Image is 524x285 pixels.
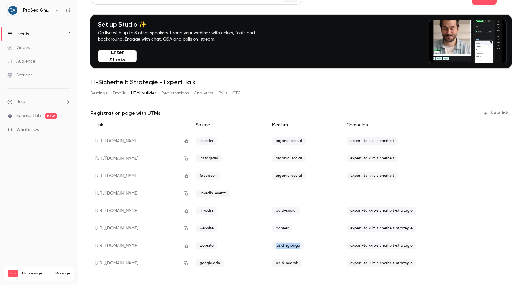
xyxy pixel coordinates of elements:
button: Emails [113,88,126,98]
button: Enter Studio [98,50,137,62]
span: - [347,191,349,196]
span: Help [16,99,25,105]
span: expert-talk-it-sicherheit-strategie [347,259,416,267]
span: organic-social [272,155,306,162]
button: Registrations [161,88,189,98]
span: banner [272,225,292,232]
div: Source [191,118,267,132]
div: [URL][DOMAIN_NAME] [90,220,191,237]
div: Settings [7,72,32,78]
button: UTM builder [131,88,156,98]
span: linkedin [196,207,217,215]
h4: Set up Studio ✨ [98,21,269,28]
div: [URL][DOMAIN_NAME] [90,254,191,272]
img: ProSec GmbH [8,5,18,15]
div: [URL][DOMAIN_NAME] [90,150,191,167]
button: CTA [232,88,241,98]
div: Link [90,118,191,132]
span: organic-social [272,137,306,145]
span: expert-talk-it-sicherheit-strategie [347,225,416,232]
span: Pro [8,270,18,277]
h6: ProSec GmbH [23,7,52,13]
span: google ads [196,259,224,267]
span: new [45,113,57,119]
span: expert-talk-it-sicherheit-strategie [347,242,416,249]
li: help-dropdown-opener [7,99,70,105]
div: Audience [7,58,35,65]
button: Polls [218,88,227,98]
span: website [196,225,217,232]
button: Settings [90,88,108,98]
span: expert-talk-it-sicherheit [347,172,398,180]
span: facebook [196,172,220,180]
div: [URL][DOMAIN_NAME] [90,167,191,185]
div: [URL][DOMAIN_NAME] [90,202,191,220]
span: Plan usage [22,271,51,276]
span: linkedin [196,137,217,145]
span: linkedin-events [196,190,230,197]
button: New link [481,108,512,118]
span: expert-talk-it-sicherheit-strategie [347,207,416,215]
span: expert-talk-it-sicherheit [347,155,398,162]
div: Medium [267,118,342,132]
h1: IT-Sicherheit: Strategie - Expert Talk [90,78,512,86]
span: landing page [272,242,304,249]
span: paid-social [272,207,300,215]
span: expert-talk-it-sicherheit [347,137,398,145]
p: Go live with up to 8 other speakers. Brand your webinar with colors, fonts and background. Engage... [98,30,269,42]
a: Manage [55,271,70,276]
span: website [196,242,217,249]
span: organic-social [272,172,306,180]
span: instagram [196,155,222,162]
p: Registration page with [90,109,161,117]
a: SpeakerHub [16,113,41,119]
div: [URL][DOMAIN_NAME] [90,132,191,150]
a: UTMs [148,109,161,117]
div: Videos [7,45,30,51]
span: - [272,191,274,196]
div: Events [7,31,29,37]
div: Campaign [342,118,478,132]
button: Analytics [194,88,213,98]
span: What's new [16,127,40,133]
div: [URL][DOMAIN_NAME] [90,237,191,254]
div: [URL][DOMAIN_NAME] [90,185,191,202]
span: paid-search [272,259,302,267]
